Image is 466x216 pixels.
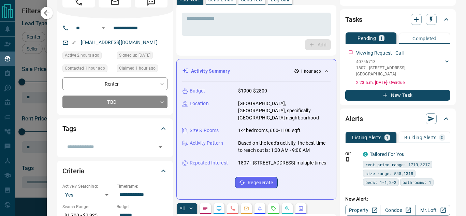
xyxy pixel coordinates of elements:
[62,163,168,179] div: Criteria
[62,64,113,74] div: Fri Aug 15 2025
[119,65,156,72] span: Claimed 1 hour ago
[345,90,450,101] button: New Task
[345,11,450,28] div: Tasks
[244,206,249,211] svg: Emails
[119,52,150,59] span: Signed up [DATE]
[345,111,450,127] div: Alerts
[271,206,276,211] svg: Requests
[358,36,376,41] p: Pending
[365,179,396,186] span: beds: 1-1,2-2
[345,113,363,124] h2: Alerts
[257,206,263,211] svg: Listing Alerts
[238,140,331,154] p: Based on the lead's activity, the best time to reach out is: 1:00 AM - 9:00 AM
[238,87,267,95] p: $1900-$2800
[380,36,383,41] p: 1
[62,120,168,137] div: Tags
[356,59,443,65] p: 40756713
[71,40,76,45] svg: Email Verified
[380,205,415,216] a: Condos
[179,206,185,211] p: All
[81,40,158,45] a: [EMAIL_ADDRESS][DOMAIN_NAME]
[345,196,450,203] p: New Alert:
[345,151,359,157] p: Off
[403,179,431,186] span: bathrooms: 1
[190,159,228,167] p: Repeated Interest
[301,68,321,74] p: 1 hour ago
[117,52,168,61] div: Mon Jan 08 2024
[386,135,389,140] p: 1
[62,165,85,176] h2: Criteria
[62,96,168,108] div: TBD
[356,49,404,57] p: Viewing Request - Call
[238,100,331,121] p: [GEOGRAPHIC_DATA], [GEOGRAPHIC_DATA], specifically [GEOGRAPHIC_DATA] neighbourhood
[117,64,168,74] div: Fri Aug 15 2025
[191,68,230,75] p: Activity Summary
[235,177,278,188] button: Regenerate
[190,140,223,147] p: Activity Pattern
[415,205,450,216] a: Mr.Loft
[365,161,430,168] span: rent price range: 1710,3217
[156,142,165,152] button: Open
[62,77,168,90] div: Renter
[62,52,113,61] div: Fri Aug 15 2025
[62,204,113,210] p: Search Range:
[117,183,168,189] p: Timeframe:
[65,65,105,72] span: Contacted 1 hour ago
[203,206,208,211] svg: Notes
[190,87,205,95] p: Budget
[99,24,107,32] button: Open
[285,206,290,211] svg: Opportunities
[62,189,113,200] div: Yes
[412,36,437,41] p: Completed
[230,206,235,211] svg: Calls
[117,204,168,210] p: Budget:
[404,135,437,140] p: Building Alerts
[298,206,304,211] svg: Agent Actions
[62,123,76,134] h2: Tags
[62,183,113,189] p: Actively Searching:
[356,65,443,77] p: 1807 - [STREET_ADDRESS] , [GEOGRAPHIC_DATA]
[238,127,301,134] p: 1-2 bedrooms, 600-1100 sqft
[365,170,413,177] span: size range: 540,1318
[182,65,331,77] div: Activity Summary1 hour ago
[370,152,405,157] a: Tailored For You
[356,57,450,78] div: 407567131807 - [STREET_ADDRESS],[GEOGRAPHIC_DATA]
[363,152,368,157] div: condos.ca
[216,206,222,211] svg: Lead Browsing Activity
[190,100,209,107] p: Location
[190,127,219,134] p: Size & Rooms
[356,80,450,86] p: 2:23 a.m. [DATE] - Overdue
[345,205,380,216] a: Property
[65,52,99,59] span: Active 2 hours ago
[345,157,350,162] svg: Push Notification Only
[441,135,443,140] p: 0
[345,14,362,25] h2: Tasks
[238,159,326,167] p: 1807 - [STREET_ADDRESS] multiple times
[352,135,382,140] p: Listing Alerts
